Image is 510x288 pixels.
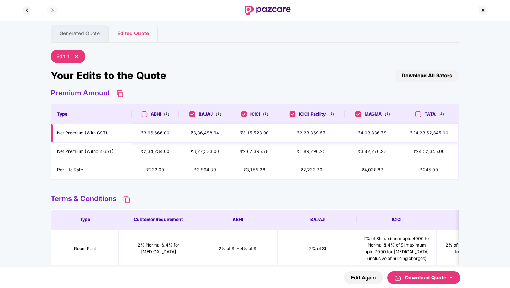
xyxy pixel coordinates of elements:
[73,53,80,60] span: ×
[233,217,243,222] span: ABHI
[240,111,248,118] img: svg+xml;base64,PHN2ZyB3aWR0aD0iMTYiIGhlaWdodD0iMTYiIHZpZXdCb3g9IjAgMCAxNiAxNiIgZmlsbD0ibm9uZSIgeG...
[198,230,278,268] td: 2% of SI - 4% of SI
[278,230,357,268] td: 2% of SI
[57,111,67,117] span: Type
[51,161,132,179] td: Per Life Rate
[132,124,179,143] td: ₹3,66,666.00
[179,143,231,161] td: ₹3,27,533.00
[122,195,131,204] img: Clipboard Icon for T&C
[392,217,401,222] span: ICICI
[132,143,179,161] td: ₹2,34,234.00
[231,161,278,179] td: ₹3,155.28
[278,124,345,143] td: ₹2,23,369.57
[400,161,459,179] td: ₹245.00
[132,161,179,179] td: ₹232.00
[328,111,334,117] img: svg+xml;base64,PHN2ZyBpZD0iRG93bmxvYWQtMzJ4MzIiIHhtbG5zPSJodHRwOi8vd3d3LnczLm9yZy8yMDAwL3N2ZyIgd2...
[278,143,345,161] td: ₹1,89,296.25
[56,52,70,60] span: Edit 1
[345,161,400,179] td: ₹4,038.87
[189,111,196,118] img: svg+xml;base64,PHN2ZyB3aWR0aD0iMTYiIGhlaWdodD0iMTYiIHZpZXdCb3g9IjAgMCAxNiAxNiIgZmlsbD0ibm9uZSIgeG...
[51,25,109,42] div: Generated Quote
[263,111,268,117] img: svg+xml;base64,PHN2ZyBpZD0iRG93bmxvYWQtMzJ4MzIiIHhtbG5zPSJodHRwOi8vd3d3LnczLm9yZy8yMDAwL3N2ZyIgd2...
[51,70,166,82] div: Your Edits to the Quote
[394,273,401,282] img: svg+xml;base64,PHN2ZyBpZD0iRG93bmxvYWQtMzJ4MzIiIHhtbG5zPSJodHRwOi8vd3d3LnczLm9yZy8yMDAwL3N2ZyIgd2...
[365,111,382,117] span: MAGMA
[415,111,422,118] img: svg+xml;base64,PHN2ZyB3aWR0aD0iMTYiIGhlaWdodD0iMTYiIHZpZXdCb3g9IjAgMCAxNiAxNiIgZmlsbD0ibm9uZSIgeG...
[345,124,400,143] td: ₹4,03,886.78
[351,275,376,281] div: Edit Again
[477,5,489,16] img: svg+xml;base64,PHN2ZyBpZD0iQ3Jvc3MtMzJ4MzIiIHhtbG5zPSJodHRwOi8vd3d3LnczLm9yZy8yMDAwL3N2ZyIgd2lkdG...
[245,6,291,15] img: quoteDownload
[199,111,213,117] span: BAJAJ
[400,124,459,143] td: ₹24,23,52,345.00
[357,230,437,268] td: 2% of SI maximum upto 4000 for Normal & 4% of SI maximum upto 7000 for [MEDICAL_DATA] (inclusive ...
[51,143,132,161] td: Net Premium (Without GST)
[438,111,444,117] img: svg+xml;base64,PHN2ZyBpZD0iRG93bmxvYWQtMzJ4MzIiIHhtbG5zPSJodHRwOi8vd3d3LnczLm9yZy8yMDAwL3N2ZyIgd2...
[355,111,362,118] img: svg+xml;base64,PHN2ZyB3aWR0aD0iMTYiIGhlaWdodD0iMTYiIHZpZXdCb3g9IjAgMCAxNiAxNiIgZmlsbD0ibm9uZSIgeG...
[119,230,198,268] td: 2% Normal & 4% for [MEDICAL_DATA]
[179,161,231,179] td: ₹3,864.89
[164,111,170,117] img: svg+xml;base64,PHN2ZyBpZD0iRG93bmxvYWQtMzJ4MzIiIHhtbG5zPSJodHRwOi8vd3d3LnczLm9yZy8yMDAwL3N2ZyIgd2...
[289,111,296,118] img: svg+xml;base64,PHN2ZyB3aWR0aD0iMTYiIGhlaWdodD0iMTYiIHZpZXdCb3g9IjAgMCAxNiAxNiIgZmlsbD0ibm9uZSIgeG...
[405,274,453,282] div: Download Quote
[134,217,183,222] span: Customer Requirement
[299,111,326,117] span: ICICI_Facility
[425,111,436,117] span: TATA
[384,111,390,117] img: svg+xml;base64,PHN2ZyBpZD0iRG93bmxvYWQtMzJ4MzIiIHhtbG5zPSJodHRwOi8vd3d3LnczLm9yZy8yMDAwL3N2ZyIgd2...
[345,143,400,161] td: ₹3,42,276.93
[231,124,278,143] td: ₹3,15,528.00
[278,161,345,179] td: ₹2,233.70
[449,276,453,280] span: caret-down
[250,111,260,117] span: ICICI
[231,143,278,161] td: ₹2,67,395.78
[310,217,325,222] span: BAJAJ
[151,111,161,117] span: ABHI
[141,111,148,118] img: svg+xml;base64,PHN2ZyB3aWR0aD0iMTYiIGhlaWdodD0iMTYiIHZpZXdCb3g9IjAgMCAxNiAxNiIgZmlsbD0ibm9uZSIgeG...
[80,217,90,222] span: Type
[51,124,132,143] td: Net Premium (With GST)
[51,89,110,101] span: Premium Amount
[109,25,158,42] div: Edited Quote
[402,72,452,79] div: Download All Rators
[51,194,117,206] span: Terms & Conditions
[21,5,33,16] img: svg+xml;base64,PHN2ZyBpZD0iQmFjay0zMngzMiIgeG1sbnM9Imh0dHA6Ly93d3cudzMub3JnLzIwMDAvc3ZnIiB3aWR0aD...
[116,90,124,98] img: Clipboard Icon
[179,124,231,143] td: ₹3,86,488.94
[400,143,459,161] td: ₹24,52,345.00
[216,111,221,117] img: svg+xml;base64,PHN2ZyBpZD0iRG93bmxvYWQtMzJ4MzIiIHhtbG5zPSJodHRwOi8vd3d3LnczLm9yZy8yMDAwL3N2ZyIgd2...
[51,230,119,268] td: Room Rent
